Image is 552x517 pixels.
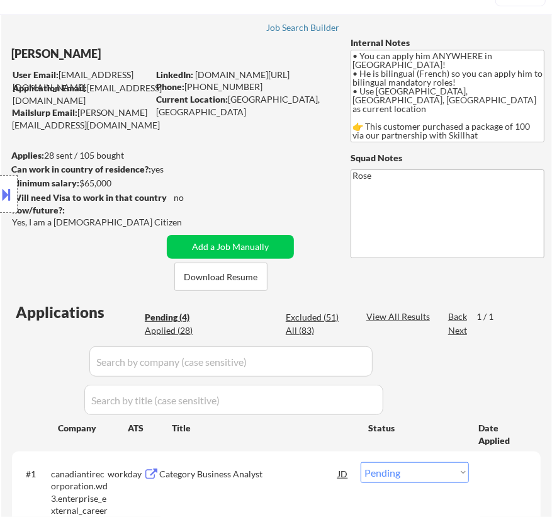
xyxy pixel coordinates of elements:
[156,81,334,93] div: [PHONE_NUMBER]
[26,468,41,480] div: #1
[84,385,383,415] input: Search by title (case sensitive)
[476,310,505,323] div: 1 / 1
[366,310,434,323] div: View All Results
[351,37,544,49] div: Internal Notes
[108,468,144,480] div: workday
[448,324,468,337] div: Next
[266,23,340,32] div: Job Search Builder
[448,310,468,323] div: Back
[368,416,460,439] div: Status
[159,468,338,480] div: Category Business Analyst
[145,324,208,337] div: Applied (28)
[156,93,334,118] div: [GEOGRAPHIC_DATA], [GEOGRAPHIC_DATA]
[478,422,526,446] div: Date Applied
[89,346,373,377] input: Search by company (case sensitive)
[286,311,349,324] div: Excluded (51)
[156,69,193,80] strong: LinkedIn:
[16,305,140,320] div: Applications
[13,69,59,80] strong: User Email:
[337,462,349,485] div: JD
[286,324,349,337] div: All (83)
[11,46,270,62] div: [PERSON_NAME]
[13,69,201,93] div: [EMAIL_ADDRESS][DOMAIN_NAME]
[128,422,172,435] div: ATS
[145,311,208,324] div: Pending (4)
[351,152,544,164] div: Squad Notes
[172,422,356,435] div: Title
[266,23,340,35] a: Job Search Builder
[58,422,128,435] div: Company
[167,235,294,259] button: Add a Job Manually
[195,69,290,80] a: [DOMAIN_NAME][URL]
